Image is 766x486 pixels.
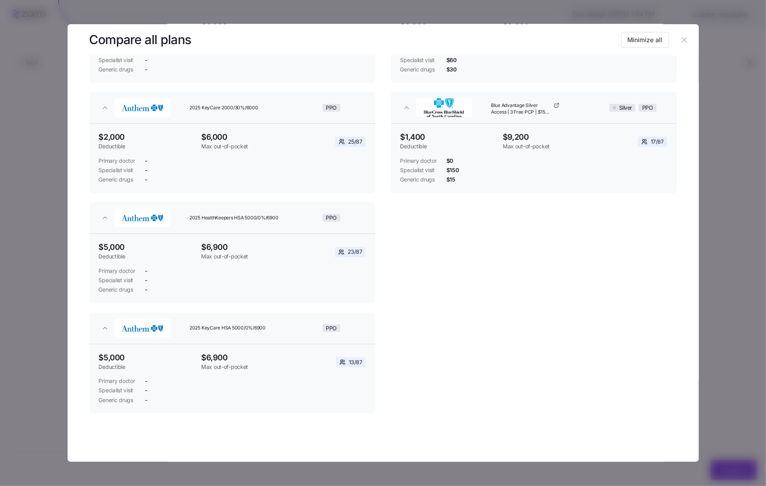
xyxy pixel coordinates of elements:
span: $6,000 [201,133,286,141]
span: Generic drugs [99,66,136,73]
span: $30 [446,66,457,73]
span: Generic drugs [99,396,136,404]
span: Specialist visit [400,166,437,174]
span: Deductible [99,142,195,150]
span: Specialist visit [400,56,437,64]
span: 25 / 87 [348,138,362,146]
span: Blue Advantage Silver Access | 3 Free PCP | $15 Tier 1 Rx | Nationwide Doctors [491,102,552,116]
button: Anthem2025 HealthKeepers HSA 5000/0%/6900PPO [89,202,375,233]
div: Anthem2025 KeyCare HSA 5000/0%/6900PPO [89,344,375,413]
img: Anthem [115,208,170,228]
div: Anthem2025 KeyCare 2000/30%/6000PPO [89,123,375,193]
span: Minimize all [628,35,662,45]
a: Blue Advantage Silver Access | 3 Free PCP | $15 Tier 1 Rx | Nationwide Doctors [491,102,560,116]
span: 2025 KeyCare HSA 5000/0%/6900 [189,325,283,331]
button: BlueCross BlueShield of North CarolinaBlue Advantage Silver Access | 3 Free PCP | $15 Tier 1 Rx |... [391,92,677,123]
h3: Compare all plans [89,31,191,49]
span: $150 [446,166,459,174]
span: Primary doctor [99,267,136,275]
span: Max out-of-pocket [201,363,286,371]
span: $9,200 [503,133,587,141]
img: BlueCross BlueShield of North Carolina [417,98,471,118]
button: Anthem2025 KeyCare HSA 5000/0%/6900PPO [89,313,375,344]
img: Anthem [115,98,170,118]
span: - [145,157,148,165]
span: 17 / 87 [651,138,664,146]
span: - [145,56,148,64]
span: PPO [326,104,337,111]
span: Specialist visit [99,276,136,284]
span: $0 [446,157,453,165]
span: Max out-of-pocket [201,142,286,150]
span: Generic drugs [99,176,136,183]
img: Anthem [115,318,170,338]
span: Generic drugs [99,286,136,294]
span: PPO [642,104,653,111]
span: Silver [619,104,632,111]
span: - [145,66,148,73]
span: $6,900 [201,354,286,361]
span: Deductible [400,142,497,150]
span: $5,000 [99,243,195,251]
button: Minimize all [621,32,669,48]
span: PPO [326,214,337,221]
span: Generic drugs [400,176,437,183]
span: - [145,377,148,385]
span: Deductible [99,363,195,371]
span: Specialist visit [99,386,136,394]
span: $60 [446,56,457,64]
span: Primary doctor [400,157,437,165]
span: 13 / 87 [349,358,362,366]
span: Specialist visit [99,166,136,174]
span: $15 [446,176,455,183]
span: - [145,166,148,174]
span: - [145,396,148,404]
span: Generic drugs [400,66,437,73]
span: $5,000 [99,354,195,361]
span: 23 / 87 [348,248,362,256]
span: Specialist visit [99,56,136,64]
button: Anthem2025 KeyCare 2000/30%/6000PPO [89,92,375,123]
span: Primary doctor [99,377,136,385]
span: $1,400 [400,133,497,141]
span: Max out-of-pocket [201,253,286,260]
span: - [145,286,148,294]
span: - [145,276,148,284]
span: PPO [326,325,337,332]
span: - [145,176,148,183]
span: 2025 KeyCare 2000/30%/6000 [189,105,283,111]
div: Anthem2025 HealthKeepers HSA 5000/0%/6900PPO [89,233,375,303]
div: BlueCross BlueShield of North CarolinaBlue Advantage Silver Access | 3 Free PCP | $15 Tier 1 Rx |... [391,123,677,193]
span: Max out-of-pocket [503,142,587,150]
span: $2,000 [99,133,195,141]
span: Deductible [99,253,195,260]
span: 2025 HealthKeepers HSA 5000/0%/6900 [189,215,283,221]
span: - [145,386,148,394]
span: $6,900 [201,243,286,251]
span: - [145,267,148,275]
span: Primary doctor [99,157,136,165]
